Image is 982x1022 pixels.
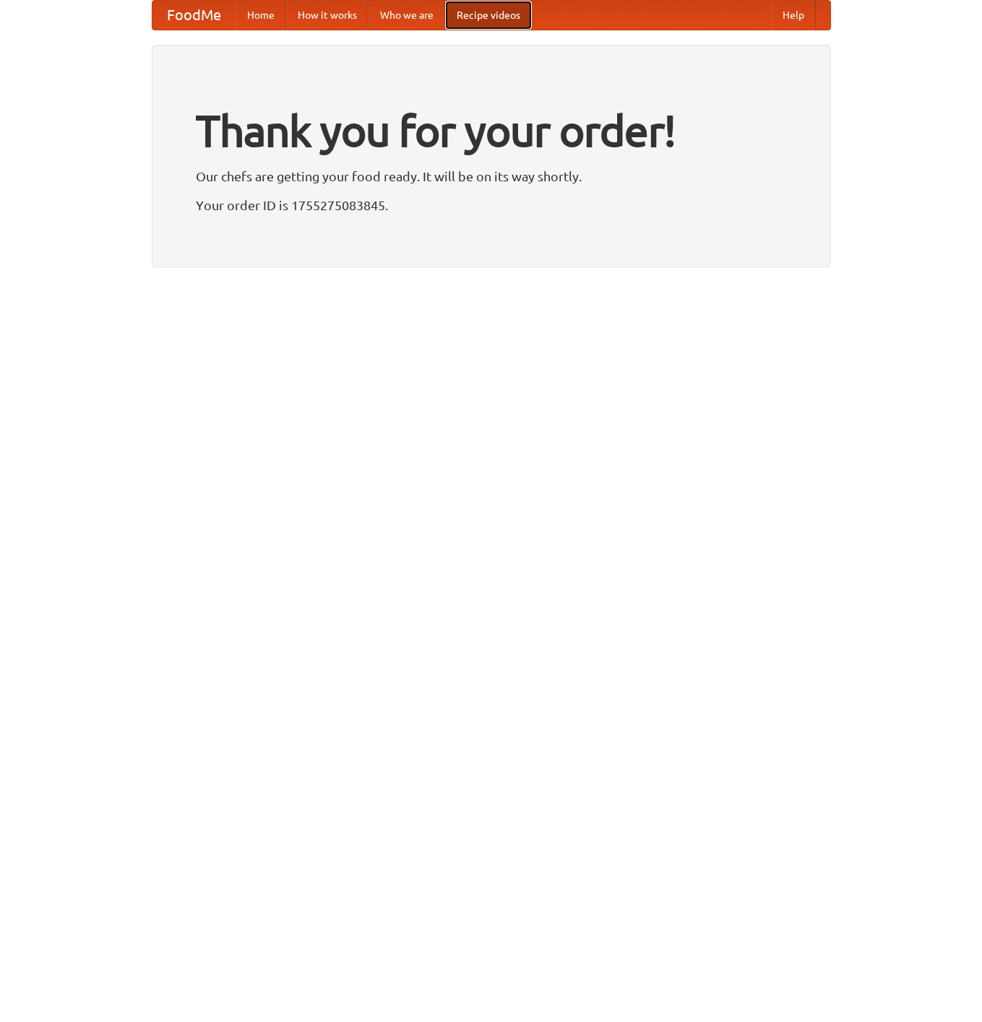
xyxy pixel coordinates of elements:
[771,1,816,30] a: Help
[152,1,236,30] a: FoodMe
[445,1,532,30] a: Recipe videos
[196,194,787,216] p: Your order ID is 1755275083845.
[369,1,445,30] a: Who we are
[236,1,286,30] a: Home
[286,1,369,30] a: How it works
[196,165,787,187] p: Our chefs are getting your food ready. It will be on its way shortly.
[196,96,787,165] h1: Thank you for your order!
